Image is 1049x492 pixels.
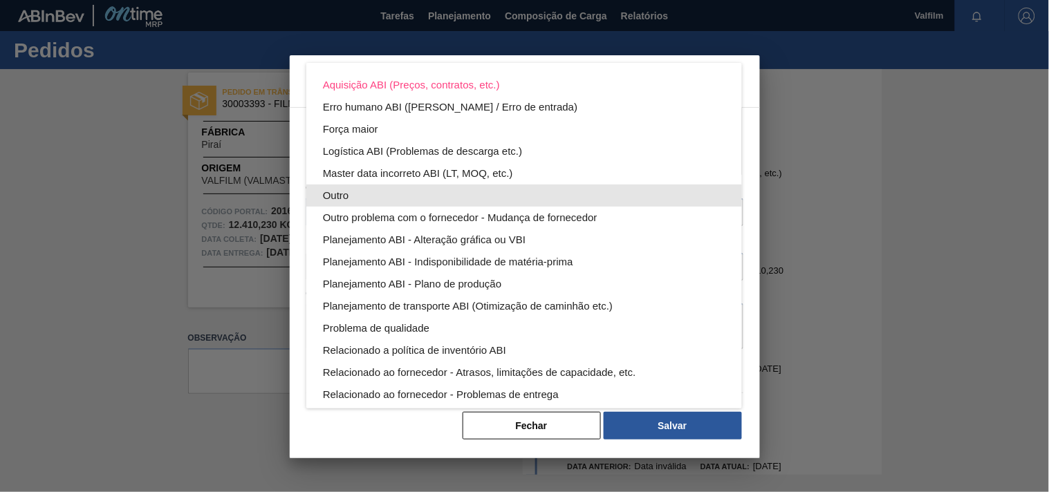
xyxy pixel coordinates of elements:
[323,295,725,317] div: Planejamento de transporte ABI (Otimização de caminhão etc.)
[323,184,725,207] div: Outro
[323,251,725,273] div: Planejamento ABI - Indisponibilidade de matéria-prima
[323,384,725,406] div: Relacionado ao fornecedor - Problemas de entrega
[323,207,725,229] div: Outro problema com o fornecedor - Mudança de fornecedor
[323,229,725,251] div: Planejamento ABI - Alteração gráfica ou VBI
[323,317,725,339] div: Problema de qualidade
[323,361,725,384] div: Relacionado ao fornecedor - Atrasos, limitações de capacidade, etc.
[323,96,725,118] div: Erro humano ABI ([PERSON_NAME] / Erro de entrada)
[323,118,725,140] div: Força maior
[323,162,725,184] div: Master data incorreto ABI (LT, MOQ, etc.)
[323,406,725,428] div: Relacionado ao fornecedor - Sem estoque
[323,140,725,162] div: Logística ABI (Problemas de descarga etc.)
[323,339,725,361] div: Relacionado a política de inventório ABI
[323,74,725,96] div: Aquisição ABI (Preços, contratos, etc.)
[323,273,725,295] div: Planejamento ABI - Plano de produção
